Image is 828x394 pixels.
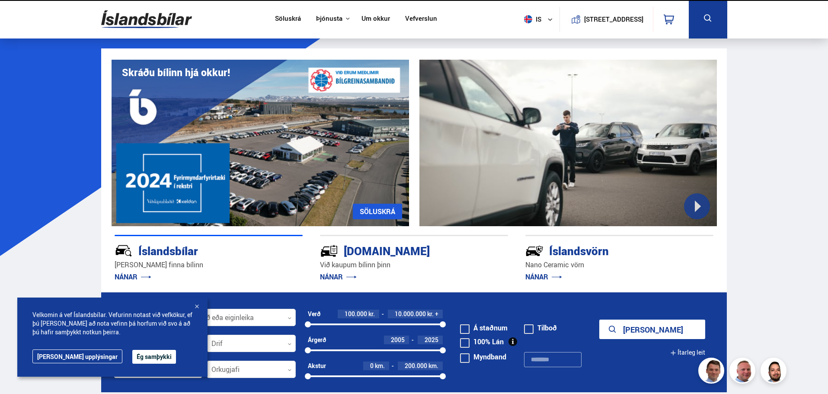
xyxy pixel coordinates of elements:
[524,324,557,331] label: Tilboð
[700,359,726,385] img: FbJEzSuNWCJXmdc-.webp
[525,242,543,260] img: -Svtn6bYgwAsiwNX.svg
[122,67,230,78] h1: Skráðu bílinn hjá okkur!
[115,242,133,260] img: JRvxyua_JYH6wB4c.svg
[525,243,683,258] div: Íslandsvörn
[316,15,342,23] button: Þjónusta
[460,353,506,360] label: Myndband
[425,336,438,344] span: 2025
[320,242,338,260] img: tr5P-W3DuiFaO7aO.svg
[32,311,192,336] span: Velkomin á vef Íslandsbílar. Vefurinn notast við vefkökur, ef þú [PERSON_NAME] að nota vefinn þá ...
[32,349,122,363] a: [PERSON_NAME] upplýsingar
[112,60,409,226] img: eKx6w-_Home_640_.png
[762,359,788,385] img: nhp88E3Fdnt1Opn2.png
[115,243,272,258] div: Íslandsbílar
[405,362,427,370] span: 200.000
[345,310,367,318] span: 100.000
[275,15,301,24] a: Söluskrá
[395,310,426,318] span: 10.000.000
[435,311,438,317] span: +
[308,362,326,369] div: Akstur
[368,311,375,317] span: kr.
[115,260,303,270] p: [PERSON_NAME] finna bílinn
[353,204,402,219] a: SÖLUSKRÁ
[525,260,713,270] p: Nano Ceramic vörn
[405,15,437,24] a: Vefverslun
[115,272,151,282] a: NÁNAR
[564,7,648,32] a: [STREET_ADDRESS]
[460,324,508,331] label: Á staðnum
[320,272,357,282] a: NÁNAR
[525,272,562,282] a: NÁNAR
[588,16,640,23] button: [STREET_ADDRESS]
[320,243,477,258] div: [DOMAIN_NAME]
[460,338,504,345] label: 100% Lán
[361,15,390,24] a: Um okkur
[427,311,434,317] span: kr.
[375,362,385,369] span: km.
[308,336,326,343] div: Árgerð
[308,311,320,317] div: Verð
[132,350,176,364] button: Ég samþykki
[428,362,438,369] span: km.
[370,362,374,370] span: 0
[524,15,532,23] img: svg+xml;base64,PHN2ZyB4bWxucz0iaHR0cDovL3d3dy53My5vcmcvMjAwMC9zdmciIHdpZHRoPSI1MTIiIGhlaWdodD0iNT...
[670,343,705,362] button: Ítarleg leit
[320,260,508,270] p: Við kaupum bílinn þinn
[391,336,405,344] span: 2005
[521,6,559,32] button: is
[731,359,757,385] img: siFngHWaQ9KaOqBr.png
[521,15,542,23] span: is
[599,320,705,339] button: [PERSON_NAME]
[101,5,192,33] img: G0Ugv5HjCgRt.svg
